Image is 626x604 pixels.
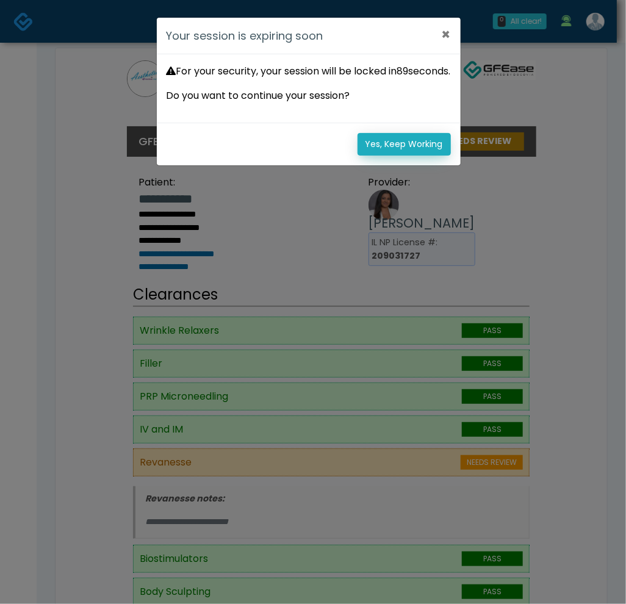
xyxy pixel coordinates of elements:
[167,64,451,79] p: For your security, your session will be locked in seconds.
[10,5,46,41] button: Open LiveChat chat widget
[397,64,409,78] span: 89
[358,133,451,156] button: Yes, Keep Working
[167,88,451,103] p: Do you want to continue your session?
[167,27,323,44] h4: Your session is expiring soon
[432,18,461,52] button: ×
